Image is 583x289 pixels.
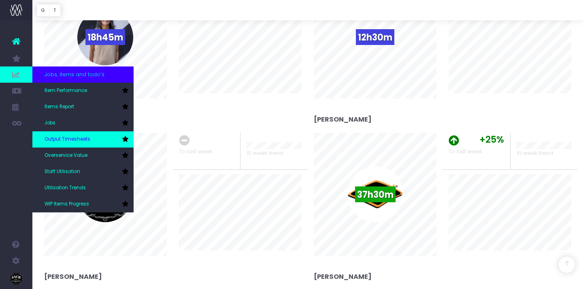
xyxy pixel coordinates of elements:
[32,131,134,148] a: Output Timesheets
[449,148,482,156] span: To last week
[247,149,283,157] span: 10 week trend
[32,83,134,99] a: Item Performance
[314,272,372,281] strong: [PERSON_NAME]
[49,4,61,17] button: T
[479,133,504,146] span: +25%
[45,136,90,143] span: Output Timesheets
[45,120,55,127] span: Jobs
[32,196,134,212] a: WIP Items Progress
[314,115,372,124] strong: [PERSON_NAME]
[10,273,22,285] img: images/default_profile_image.png
[45,87,87,94] span: Item Performance
[45,168,80,176] span: Staff Utilisation
[45,152,87,159] span: Overservice Value
[36,4,61,17] div: Vertical button group
[32,164,134,180] a: Staff Utilisation
[32,180,134,196] a: Utilisation Trends
[221,133,234,146] span: 0%
[179,148,212,156] span: To last week
[517,149,553,157] span: 10 week trend
[356,29,394,45] span: 12h30m
[36,4,49,17] button: G
[32,99,134,115] a: Items Report
[45,71,104,79] span: Jobs, items and todo's
[44,272,102,281] strong: [PERSON_NAME]
[45,103,74,111] span: Items Report
[85,29,125,45] span: 18h45m
[32,115,134,131] a: Jobs
[355,186,396,202] span: 37h30m
[32,148,134,164] a: Overservice Value
[45,201,89,208] span: WIP Items Progress
[45,184,86,192] span: Utilisation Trends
